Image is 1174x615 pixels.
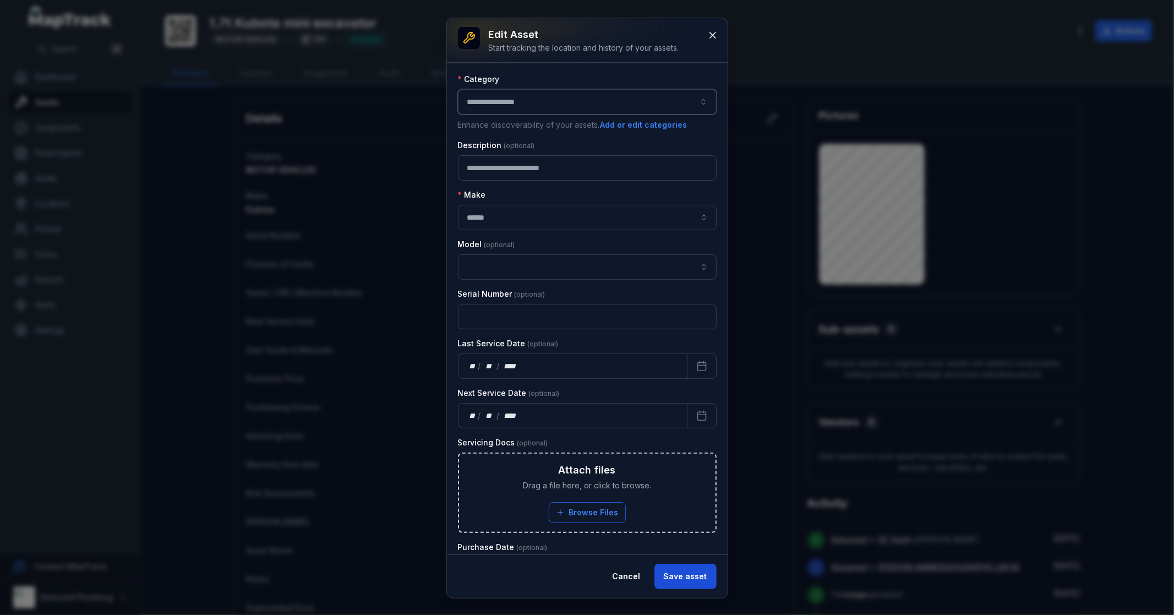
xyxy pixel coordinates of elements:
p: Enhance discoverability of your assets. [458,119,717,131]
button: Calendar [687,403,717,428]
div: year, [500,410,521,421]
div: day, [467,361,478,372]
div: Start tracking the location and history of your assets. [489,42,679,53]
button: Calendar [687,353,717,379]
label: Make [458,189,486,200]
label: Model [458,239,515,250]
input: asset-edit:cf[68832b05-6ea9-43b4-abb7-d68a6a59beaf]-label [458,254,717,280]
div: month, [482,361,496,372]
label: Category [458,74,500,85]
div: / [478,410,482,421]
button: Browse Files [549,502,626,523]
label: Purchase Date [458,542,548,553]
div: / [496,361,500,372]
h3: Attach files [559,462,616,478]
div: / [496,410,500,421]
button: Save asset [654,564,717,589]
label: Description [458,140,535,151]
div: / [478,361,482,372]
div: month, [482,410,496,421]
label: Serial Number [458,289,545,300]
h3: Edit asset [489,27,679,42]
div: year, [500,361,521,372]
div: day, [467,410,478,421]
span: Drag a file here, or click to browse. [523,480,651,491]
label: Next Service Date [458,388,560,399]
button: Add or edit categories [600,119,688,131]
button: Cancel [603,564,650,589]
input: asset-edit:cf[09246113-4bcc-4687-b44f-db17154807e5]-label [458,205,717,230]
label: Servicing Docs [458,437,548,448]
label: Last Service Date [458,338,559,349]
